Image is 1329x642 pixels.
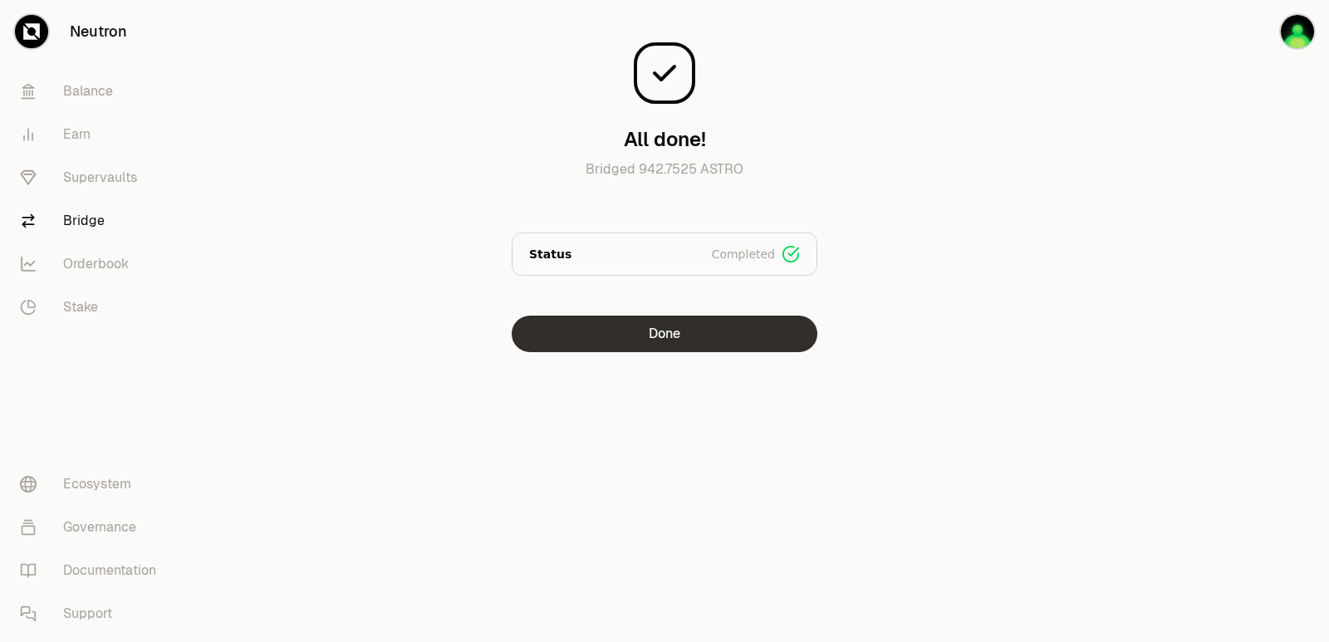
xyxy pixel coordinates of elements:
[7,463,179,506] a: Ecosystem
[7,156,179,199] a: Supervaults
[1281,15,1314,48] img: sandy mercy
[7,506,179,549] a: Governance
[7,592,179,635] a: Support
[7,286,179,329] a: Stake
[7,113,179,156] a: Earn
[529,246,571,262] p: Status
[7,549,179,592] a: Documentation
[712,246,775,262] span: Completed
[7,199,179,243] a: Bridge
[7,70,179,113] a: Balance
[624,126,706,153] h3: All done!
[512,316,817,352] button: Done
[512,159,817,199] p: Bridged 942.7525 ASTRO
[7,243,179,286] a: Orderbook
